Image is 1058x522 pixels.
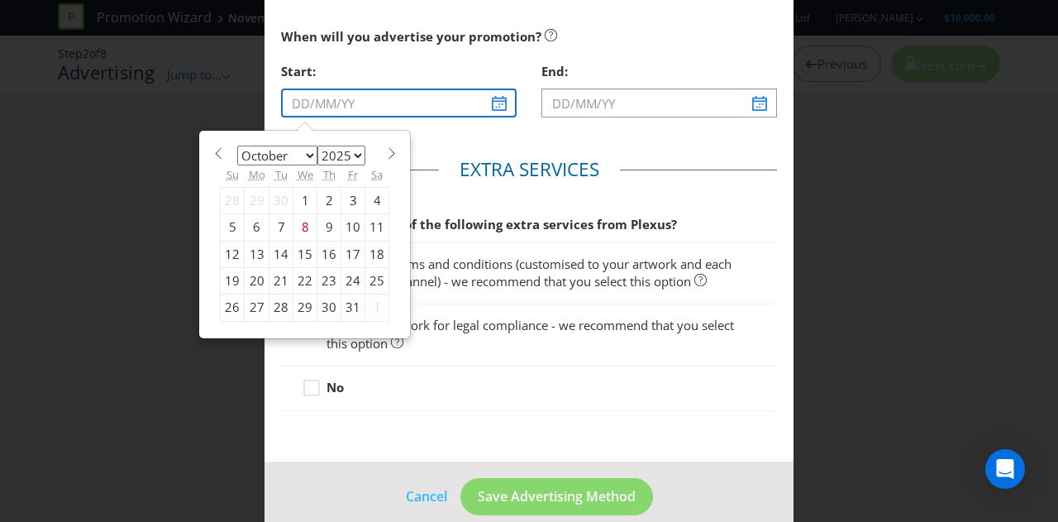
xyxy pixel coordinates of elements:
[269,295,293,321] div: 28
[245,295,269,321] div: 27
[281,89,517,117] input: DD/MM/YY
[541,89,777,117] input: DD/MM/YY
[323,167,336,182] abbr: Thursday
[317,214,341,241] div: 9
[341,295,365,321] div: 31
[275,167,288,182] abbr: Tuesday
[245,241,269,267] div: 13
[281,55,517,89] div: Start:
[269,241,293,267] div: 14
[371,167,383,182] abbr: Saturday
[281,28,541,45] span: When will you advertise your promotion?
[249,167,265,182] abbr: Monday
[326,317,734,351] span: Review of artwork for legal compliance - we recommend that you select this option
[341,241,365,267] div: 17
[298,167,313,182] abbr: Wednesday
[245,268,269,295] div: 20
[365,268,389,295] div: 25
[460,478,653,515] button: Save Advertising Method
[365,187,389,213] div: 4
[985,449,1025,489] div: Open Intercom Messenger
[405,486,448,507] a: Cancel
[245,187,269,213] div: 29
[221,241,245,267] div: 12
[269,214,293,241] div: 7
[221,187,245,213] div: 28
[365,214,389,241] div: 11
[269,268,293,295] div: 21
[341,214,365,241] div: 10
[293,187,317,213] div: 1
[317,268,341,295] div: 23
[281,216,677,232] span: Would you like any of the following extra services from Plexus?
[221,268,245,295] div: 19
[341,268,365,295] div: 24
[226,167,239,182] abbr: Sunday
[293,241,317,267] div: 15
[365,241,389,267] div: 18
[439,156,620,183] legend: Extra Services
[326,256,732,290] span: Short form terms and conditions (customised to your artwork and each advertising channel) - we re...
[348,167,358,182] abbr: Friday
[245,214,269,241] div: 6
[326,379,344,395] strong: No
[293,214,317,241] div: 8
[293,295,317,321] div: 29
[478,487,636,505] span: Save Advertising Method
[365,295,389,321] div: 1
[221,295,245,321] div: 26
[269,187,293,213] div: 30
[317,295,341,321] div: 30
[317,241,341,267] div: 16
[293,268,317,295] div: 22
[341,187,365,213] div: 3
[541,55,777,89] div: End:
[221,214,245,241] div: 5
[317,187,341,213] div: 2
